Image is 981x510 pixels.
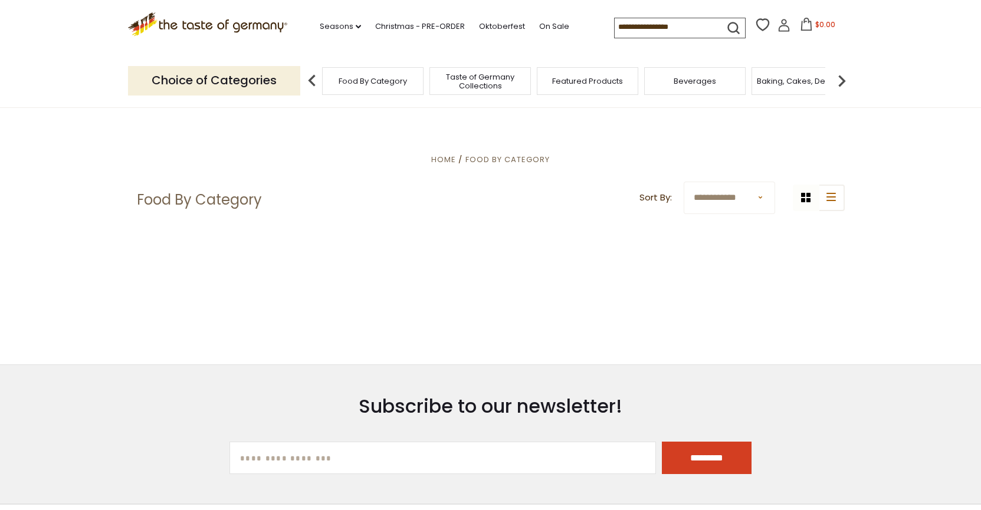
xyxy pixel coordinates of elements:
[830,69,854,93] img: next arrow
[300,69,324,93] img: previous arrow
[479,20,525,33] a: Oktoberfest
[375,20,465,33] a: Christmas - PRE-ORDER
[465,154,550,165] a: Food By Category
[433,73,527,90] a: Taste of Germany Collections
[137,191,262,209] h1: Food By Category
[339,77,407,85] a: Food By Category
[757,77,848,85] a: Baking, Cakes, Desserts
[539,20,569,33] a: On Sale
[229,394,752,418] h3: Subscribe to our newsletter!
[639,190,672,205] label: Sort By:
[674,77,716,85] a: Beverages
[320,20,361,33] a: Seasons
[815,19,835,29] span: $0.00
[128,66,300,95] p: Choice of Categories
[552,77,623,85] a: Featured Products
[431,154,456,165] a: Home
[793,18,843,35] button: $0.00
